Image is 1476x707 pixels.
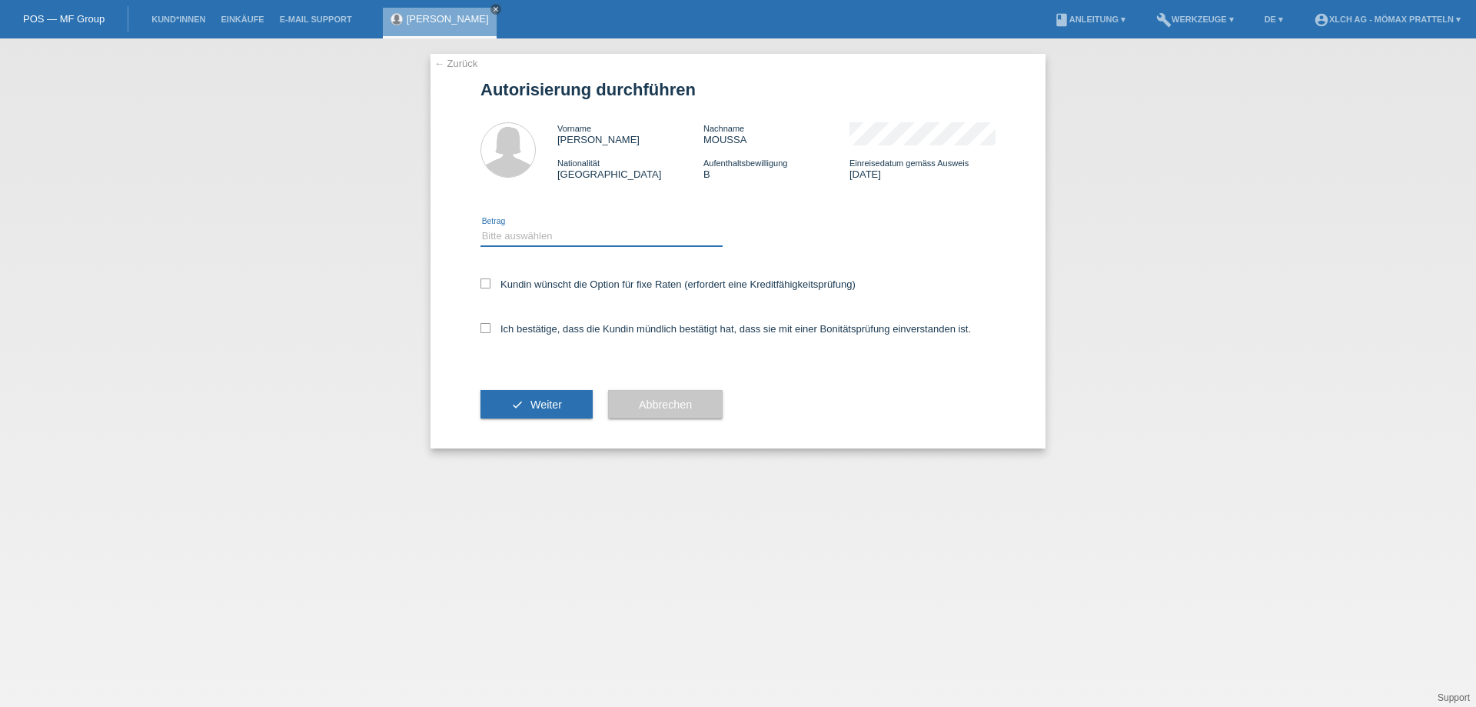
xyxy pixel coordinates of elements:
a: account_circleXLCH AG - Mömax Pratteln ▾ [1306,15,1468,24]
div: [GEOGRAPHIC_DATA] [557,157,703,180]
a: bookAnleitung ▾ [1046,15,1133,24]
i: close [492,5,500,13]
label: Ich bestätige, dass die Kundin mündlich bestätigt hat, dass sie mit einer Bonitätsprüfung einvers... [480,323,971,335]
a: ← Zurück [434,58,477,69]
span: Aufenthaltsbewilligung [703,158,787,168]
i: check [511,399,524,411]
i: account_circle [1314,12,1329,28]
span: Nationalität [557,158,600,168]
a: E-Mail Support [272,15,360,24]
span: Vorname [557,124,591,133]
i: book [1054,12,1069,28]
button: check Weiter [480,390,593,419]
span: Weiter [530,399,562,411]
a: Einkäufe [213,15,271,24]
a: [PERSON_NAME] [407,13,489,25]
span: Abbrechen [639,399,692,411]
button: Abbrechen [608,390,723,419]
span: Nachname [703,124,744,133]
a: close [490,4,501,15]
a: buildWerkzeuge ▾ [1149,15,1242,24]
label: Kundin wünscht die Option für fixe Raten (erfordert eine Kreditfähigkeitsprüfung) [480,278,856,290]
i: build [1156,12,1172,28]
div: MOUSSA [703,122,849,145]
a: Kund*innen [144,15,213,24]
a: Support [1438,692,1470,703]
div: B [703,157,849,180]
div: [DATE] [849,157,996,180]
h1: Autorisierung durchführen [480,80,996,99]
div: [PERSON_NAME] [557,122,703,145]
a: DE ▾ [1257,15,1291,24]
a: POS — MF Group [23,13,105,25]
span: Einreisedatum gemäss Ausweis [849,158,969,168]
